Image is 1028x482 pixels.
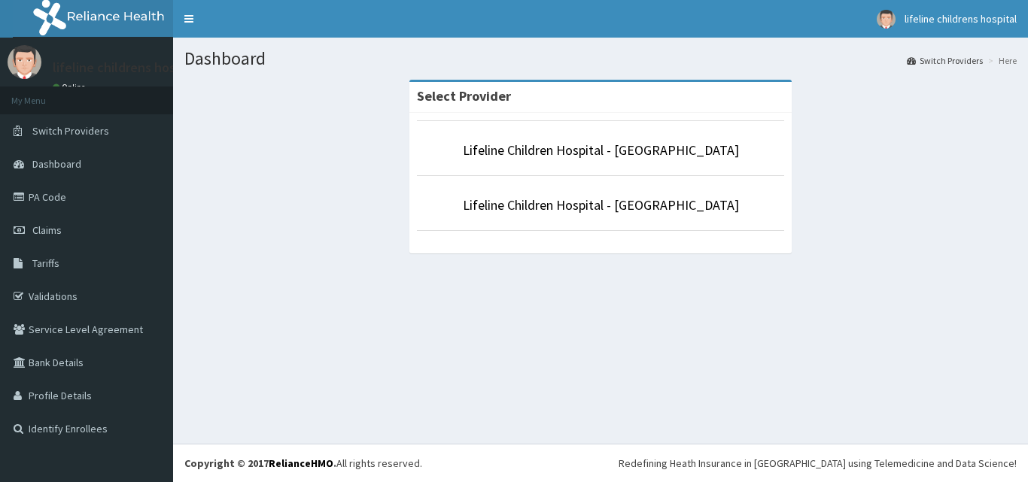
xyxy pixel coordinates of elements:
[619,456,1017,471] div: Redefining Heath Insurance in [GEOGRAPHIC_DATA] using Telemedicine and Data Science!
[32,256,59,270] span: Tariffs
[184,456,336,470] strong: Copyright © 2017 .
[53,82,89,92] a: Online
[907,54,983,67] a: Switch Providers
[463,141,739,159] a: Lifeline Children Hospital - [GEOGRAPHIC_DATA]
[184,49,1017,68] h1: Dashboard
[905,12,1017,26] span: lifeline childrens hospital
[269,456,333,470] a: RelianceHMO
[463,196,739,214] a: Lifeline Children Hospital - [GEOGRAPHIC_DATA]
[984,54,1017,67] li: Here
[877,10,896,29] img: User Image
[32,124,109,138] span: Switch Providers
[32,157,81,171] span: Dashboard
[173,444,1028,482] footer: All rights reserved.
[32,223,62,237] span: Claims
[53,61,202,74] p: lifeline childrens hospital
[417,87,511,105] strong: Select Provider
[8,45,41,79] img: User Image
